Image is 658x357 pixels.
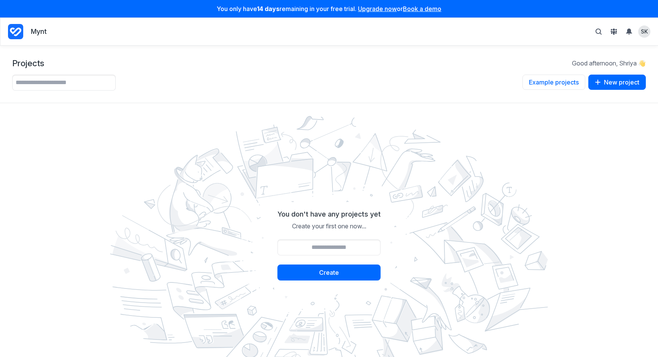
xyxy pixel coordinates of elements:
a: Upgrade now [358,5,397,13]
summary: View profile menu [638,25,650,38]
summary: View Notifications [623,25,638,38]
p: Mynt [31,27,47,37]
h1: Projects [12,58,44,69]
span: SK [641,28,648,35]
button: View People & Groups [608,25,620,38]
a: New project [588,75,646,91]
a: Example projects [522,75,585,91]
a: Project Dashboard [8,22,23,41]
button: Create [278,265,381,280]
strong: 14 days [257,5,279,13]
button: Example projects [522,75,585,90]
p: Good afternoon, Shriya 👋 [572,59,646,67]
button: Toggle search bar [593,25,605,38]
p: You only have remaining in your free trial. or [5,5,653,13]
p: Create your first one now... [278,222,381,230]
h2: You don't have any projects yet [278,210,381,219]
button: New project [588,75,646,90]
a: Book a demo [403,5,441,13]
